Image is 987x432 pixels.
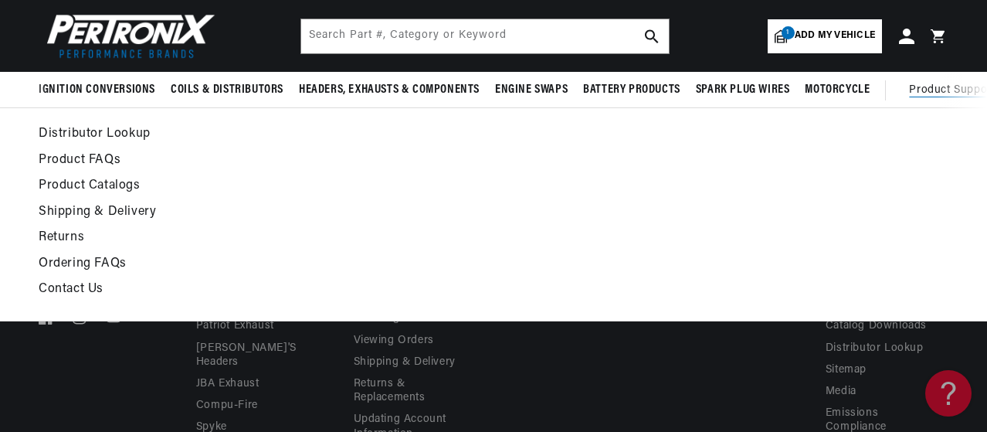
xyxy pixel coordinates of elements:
a: Contact Us [39,279,700,301]
span: Spark Plug Wires [696,82,790,98]
span: Coils & Distributors [171,82,283,98]
a: 1Add my vehicle [768,19,882,53]
summary: Coils & Distributors [163,72,291,108]
a: Product FAQs [39,150,700,172]
a: JBA Exhaust [196,373,259,395]
a: Distributor Lookup [39,124,700,145]
summary: Battery Products [575,72,688,108]
a: Returns & Replacements [354,373,465,409]
input: Search Part #, Category or Keyword [301,19,669,53]
a: Patriot Exhaust [196,315,274,337]
a: Ordering FAQs [39,253,700,275]
a: Compu-Fire [196,395,258,417]
summary: Motorcycle [797,72,877,108]
a: Shipping & Delivery [39,202,700,223]
summary: Spark Plug Wires [688,72,798,108]
span: Ignition Conversions [39,82,155,98]
span: Motorcycle [805,82,870,98]
a: Viewing Orders [354,330,434,352]
span: 1 [782,26,795,39]
span: Engine Swaps [495,82,568,98]
button: search button [635,19,669,53]
span: Headers, Exhausts & Components [299,82,480,98]
img: Pertronix [39,9,216,63]
summary: Ignition Conversions [39,72,163,108]
a: [PERSON_NAME]'s Headers [196,338,307,373]
summary: Headers, Exhausts & Components [291,72,487,108]
a: Distributor Lookup [826,338,924,359]
a: Catalog Downloads [826,315,927,337]
a: Sitemap [826,359,867,381]
a: Product Catalogs [39,175,700,197]
summary: Engine Swaps [487,72,575,108]
span: Battery Products [583,82,680,98]
a: Returns [39,227,700,249]
span: Add my vehicle [795,29,875,43]
a: Shipping & Delivery [354,352,456,373]
a: Media [826,381,856,403]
